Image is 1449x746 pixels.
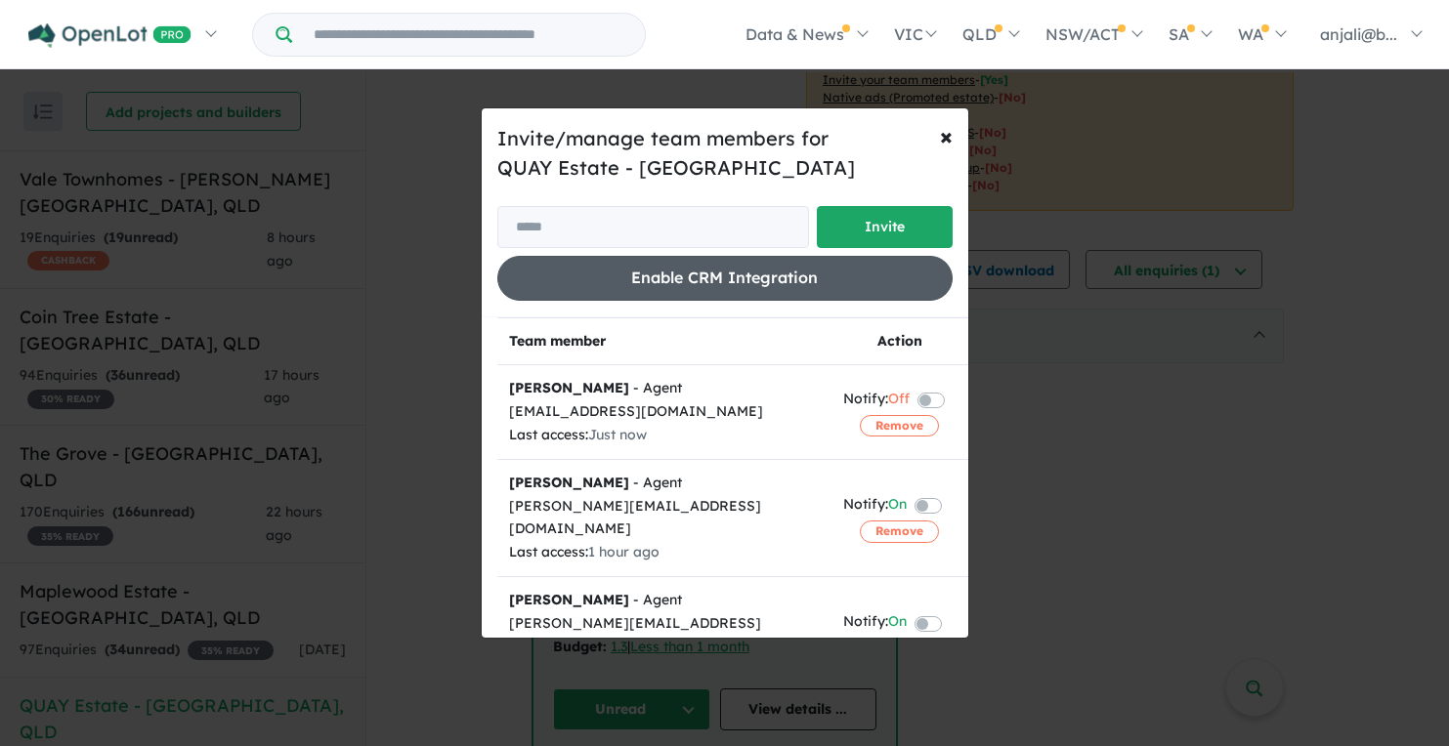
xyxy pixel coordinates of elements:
strong: [PERSON_NAME] [509,591,629,608]
span: On [888,610,907,637]
span: anjali@b... [1320,24,1397,44]
div: [PERSON_NAME][EMAIL_ADDRESS][DOMAIN_NAME] [509,495,820,542]
div: Notify: [843,388,910,414]
div: Last access: [509,541,820,564]
input: Try estate name, suburb, builder or developer [296,14,641,56]
button: Enable CRM Integration [497,256,953,300]
img: Openlot PRO Logo White [28,23,192,48]
span: On [888,493,907,519]
button: Remove [860,415,939,436]
button: Invite [817,206,953,248]
span: 1 hour ago [588,543,660,560]
div: Notify: [843,610,907,637]
th: Action [831,317,968,365]
strong: [PERSON_NAME] [509,379,629,396]
th: Team member [497,317,831,365]
div: [EMAIL_ADDRESS][DOMAIN_NAME] [509,400,820,424]
div: - Agent [509,377,820,400]
div: - Agent [509,472,820,495]
span: Off [888,388,910,414]
div: Last access: [509,424,820,447]
div: - Agent [509,589,820,612]
div: Notify: [843,493,907,519]
span: × [940,121,953,150]
strong: [PERSON_NAME] [509,474,629,491]
h5: Invite/manage team members for QUAY Estate - [GEOGRAPHIC_DATA] [497,124,953,183]
button: Remove [860,520,939,542]
span: Just now [588,426,647,443]
div: [PERSON_NAME][EMAIL_ADDRESS][DOMAIN_NAME] [509,612,820,659]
